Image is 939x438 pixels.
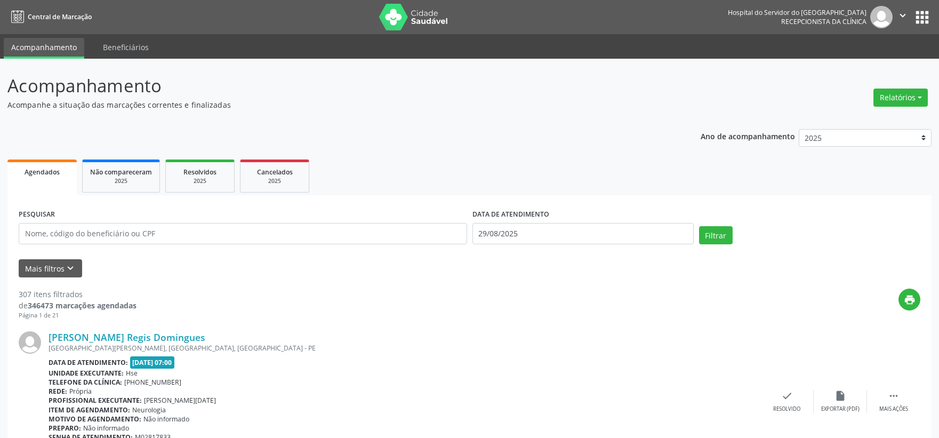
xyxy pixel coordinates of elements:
span: [PHONE_NUMBER] [124,378,181,387]
span: [DATE] 07:00 [130,356,175,369]
a: Beneficiários [95,38,156,57]
button: print [898,289,920,310]
strong: 346473 marcações agendadas [28,300,137,310]
b: Telefone da clínica: [49,378,122,387]
span: [PERSON_NAME][DATE] [144,396,216,405]
span: Central de Marcação [28,12,92,21]
b: Data de atendimento: [49,358,128,367]
label: PESQUISAR [19,206,55,223]
button: apps [913,8,932,27]
p: Acompanhamento [7,73,654,99]
span: Resolvidos [183,168,216,177]
div: Página 1 de 21 [19,311,137,320]
a: Central de Marcação [7,8,92,26]
input: Nome, código do beneficiário ou CPF [19,223,467,244]
a: Acompanhamento [4,38,84,59]
span: Não compareceram [90,168,152,177]
span: Própria [69,387,92,396]
div: Resolvido [773,405,800,413]
span: Não informado [143,415,189,424]
button: Mais filtroskeyboard_arrow_down [19,259,82,278]
b: Profissional executante: [49,396,142,405]
i: insert_drive_file [834,390,846,402]
b: Item de agendamento: [49,405,130,415]
div: 2025 [90,177,152,185]
label: DATA DE ATENDIMENTO [472,206,549,223]
div: Hospital do Servidor do [GEOGRAPHIC_DATA] [728,8,866,17]
i:  [897,10,909,21]
img: img [19,331,41,354]
input: Selecione um intervalo [472,223,694,244]
p: Acompanhe a situação das marcações correntes e finalizadas [7,99,654,110]
div: [GEOGRAPHIC_DATA][PERSON_NAME], [GEOGRAPHIC_DATA], [GEOGRAPHIC_DATA] - PE [49,344,760,353]
div: 2025 [248,177,301,185]
a: [PERSON_NAME] Regis Domingues [49,331,205,343]
p: Ano de acompanhamento [701,129,795,142]
span: Cancelados [257,168,293,177]
span: Hse [126,369,138,378]
span: Agendados [25,168,60,177]
b: Unidade executante: [49,369,124,378]
span: Recepcionista da clínica [781,17,866,26]
b: Rede: [49,387,67,396]
img: img [870,6,893,28]
button: Relatórios [873,89,928,107]
i: check [781,390,793,402]
i: keyboard_arrow_down [65,262,76,274]
i:  [888,390,900,402]
b: Motivo de agendamento: [49,415,141,424]
span: Neurologia [132,405,166,415]
b: Preparo: [49,424,81,433]
span: Não informado [83,424,129,433]
button:  [893,6,913,28]
div: 307 itens filtrados [19,289,137,300]
div: 2025 [173,177,227,185]
div: Exportar (PDF) [821,405,860,413]
div: de [19,300,137,311]
button: Filtrar [699,226,733,244]
div: Mais ações [879,405,908,413]
i: print [904,294,916,306]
